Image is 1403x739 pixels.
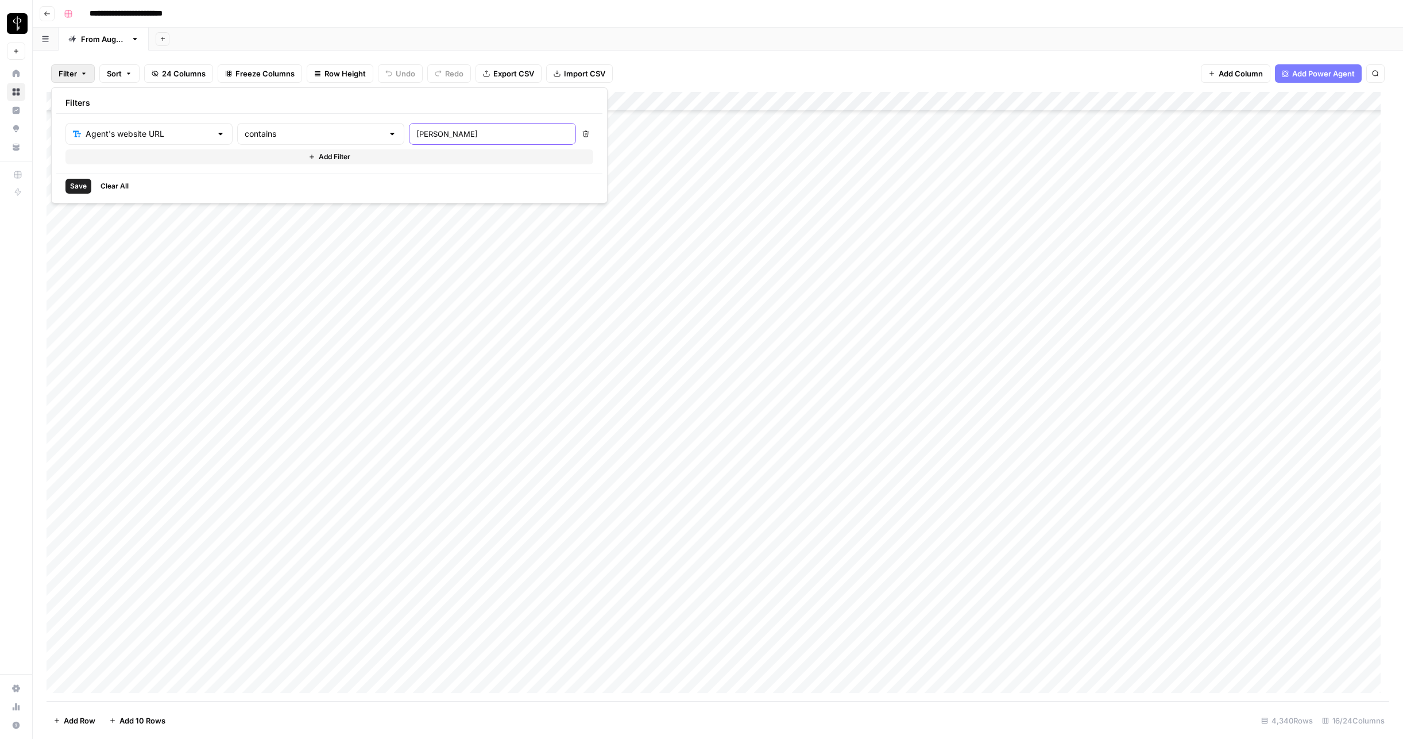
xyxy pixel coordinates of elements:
button: Add Power Agent [1275,64,1362,83]
a: Insights [7,101,25,120]
button: Clear All [96,179,133,194]
a: Your Data [7,138,25,156]
span: Undo [396,68,415,79]
a: Opportunities [7,120,25,138]
button: Redo [427,64,471,83]
span: Redo [445,68,463,79]
button: 24 Columns [144,64,213,83]
button: Filter [51,64,95,83]
div: Filters [56,93,602,114]
span: Add Power Agent [1292,68,1355,79]
a: Settings [7,679,25,698]
span: 24 Columns [162,68,206,79]
button: Freeze Columns [218,64,302,83]
span: Add Row [64,715,95,726]
span: Add Filter [319,152,350,162]
span: Add 10 Rows [119,715,165,726]
button: Sort [99,64,140,83]
a: Usage [7,698,25,716]
span: Clear All [101,181,129,191]
button: Add Row [47,711,102,730]
button: Help + Support [7,716,25,734]
button: Workspace: LP Production Workloads [7,9,25,38]
img: LP Production Workloads Logo [7,13,28,34]
span: Filter [59,68,77,79]
button: Add 10 Rows [102,711,172,730]
a: Home [7,64,25,83]
button: Export CSV [476,64,542,83]
span: Row Height [324,68,366,79]
button: Add Filter [65,149,593,164]
span: Freeze Columns [235,68,295,79]
div: 16/24 Columns [1317,711,1389,730]
div: 4,340 Rows [1257,711,1317,730]
div: Filter [51,87,608,203]
a: Browse [7,83,25,101]
input: Agent's website URL [86,128,211,140]
span: Import CSV [564,68,605,79]
span: Add Column [1219,68,1263,79]
a: From [DATE] [59,28,149,51]
span: Export CSV [493,68,534,79]
span: Sort [107,68,122,79]
input: contains [245,128,383,140]
button: Save [65,179,91,194]
button: Undo [378,64,423,83]
button: Row Height [307,64,373,83]
button: Add Column [1201,64,1270,83]
span: Save [70,181,87,191]
div: From [DATE] [81,33,126,45]
button: Import CSV [546,64,613,83]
